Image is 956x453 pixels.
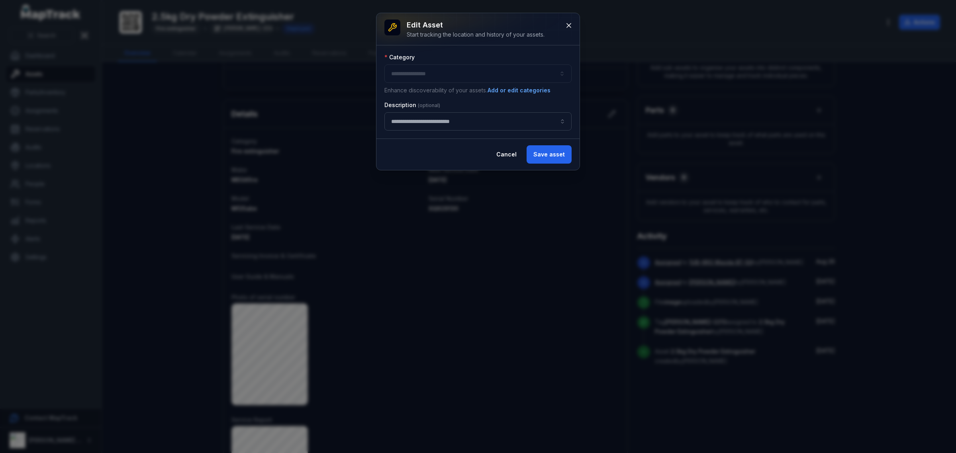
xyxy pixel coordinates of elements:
[384,53,415,61] label: Category
[384,86,572,95] p: Enhance discoverability of your assets.
[490,145,523,164] button: Cancel
[384,112,572,131] input: asset-edit:description-label
[527,145,572,164] button: Save asset
[407,20,545,31] h3: Edit asset
[487,86,551,95] button: Add or edit categories
[384,101,440,109] label: Description
[407,31,545,39] div: Start tracking the location and history of your assets.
